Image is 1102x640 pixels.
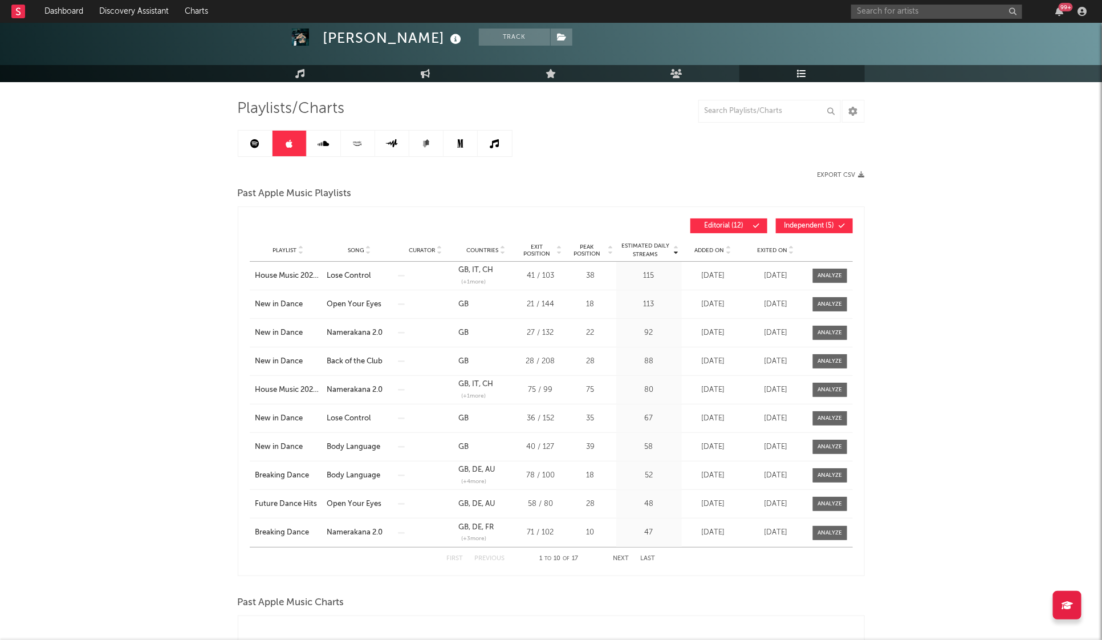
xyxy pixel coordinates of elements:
span: Past Apple Music Charts [238,596,344,610]
button: Export CSV [818,172,865,179]
div: 75 [568,384,613,396]
span: (+ 4 more) [461,477,486,486]
a: CH [479,266,493,274]
div: 47 [619,527,679,538]
div: 58 / 80 [519,499,562,510]
div: 115 [619,270,679,282]
div: 35 [568,413,613,424]
div: 28 [568,356,613,367]
div: 92 [619,327,679,339]
a: House Music 2025 | Dance Chart [255,270,321,282]
div: 52 [619,470,679,481]
div: House Music 2025 | Dance Chart [255,384,321,396]
div: 58 [619,441,679,453]
div: Namerakana 2.0 [327,527,392,538]
div: [DATE] [747,470,804,481]
button: Editorial(12) [690,218,767,233]
span: Editorial ( 12 ) [698,222,750,229]
a: GB [458,329,469,337]
div: [DATE] [747,527,804,538]
button: Last [641,556,656,562]
a: AU [482,466,495,473]
a: GB [458,380,469,388]
input: Search Playlists/Charts [698,100,841,123]
div: [DATE] [747,413,804,424]
a: Lose Control [327,413,392,424]
div: 71 / 102 [519,527,562,538]
div: 27 / 132 [519,327,562,339]
div: [DATE] [747,356,804,367]
span: Countries [466,247,498,254]
button: Track [479,29,550,46]
a: Namerakana 2.0 [327,327,392,339]
div: 18 [568,299,613,310]
div: 28 / 208 [519,356,562,367]
div: 113 [619,299,679,310]
div: [DATE] [747,384,804,396]
span: Estimated Daily Streams [619,242,672,259]
div: [DATE] [685,270,742,282]
div: Future Dance Hits [255,499,321,510]
div: 67 [619,413,679,424]
div: Back of the Club [327,356,392,367]
div: Breaking Dance [255,527,321,538]
a: IT [469,380,479,388]
span: Playlists/Charts [238,102,345,116]
div: Lose Control [327,270,392,282]
span: Independent ( 5 ) [783,222,836,229]
a: IT [469,266,479,274]
a: Open Your Eyes [327,499,392,510]
div: [DATE] [747,299,804,310]
a: New in Dance [255,441,321,453]
div: [DATE] [747,441,804,453]
div: [DATE] [685,470,742,481]
div: 10 [568,527,613,538]
span: Exited On [757,247,787,254]
a: DE [469,524,482,531]
div: [DATE] [685,413,742,424]
div: [DATE] [685,299,742,310]
div: [DATE] [747,499,804,510]
div: [DATE] [685,499,742,510]
div: 78 / 100 [519,470,562,481]
div: 1 10 17 [528,552,591,566]
a: FR [482,524,494,531]
a: GB [458,415,469,422]
div: 18 [568,470,613,481]
a: Namerakana 2.0 [327,384,392,396]
a: DE [469,500,482,508]
span: Past Apple Music Playlists [238,187,352,201]
button: Previous [475,556,505,562]
button: 99+ [1055,7,1063,16]
div: [DATE] [747,270,804,282]
a: Open Your Eyes [327,299,392,310]
div: 80 [619,384,679,396]
div: 40 / 127 [519,441,562,453]
div: 39 [568,441,613,453]
div: 28 [568,499,613,510]
div: [DATE] [685,441,742,453]
a: GB [458,266,469,274]
div: 22 [568,327,613,339]
span: Exit Position [519,244,555,257]
div: [DATE] [685,384,742,396]
span: (+ 1 more) [461,278,486,286]
div: [DATE] [685,527,742,538]
div: Breaking Dance [255,470,321,481]
a: DE [469,466,482,473]
a: New in Dance [255,413,321,424]
button: First [447,556,463,562]
span: Curator [409,247,435,254]
span: Playlist [273,247,296,254]
div: 41 / 103 [519,270,562,282]
a: New in Dance [255,327,321,339]
div: Body Language [327,470,392,481]
div: [DATE] [747,327,804,339]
